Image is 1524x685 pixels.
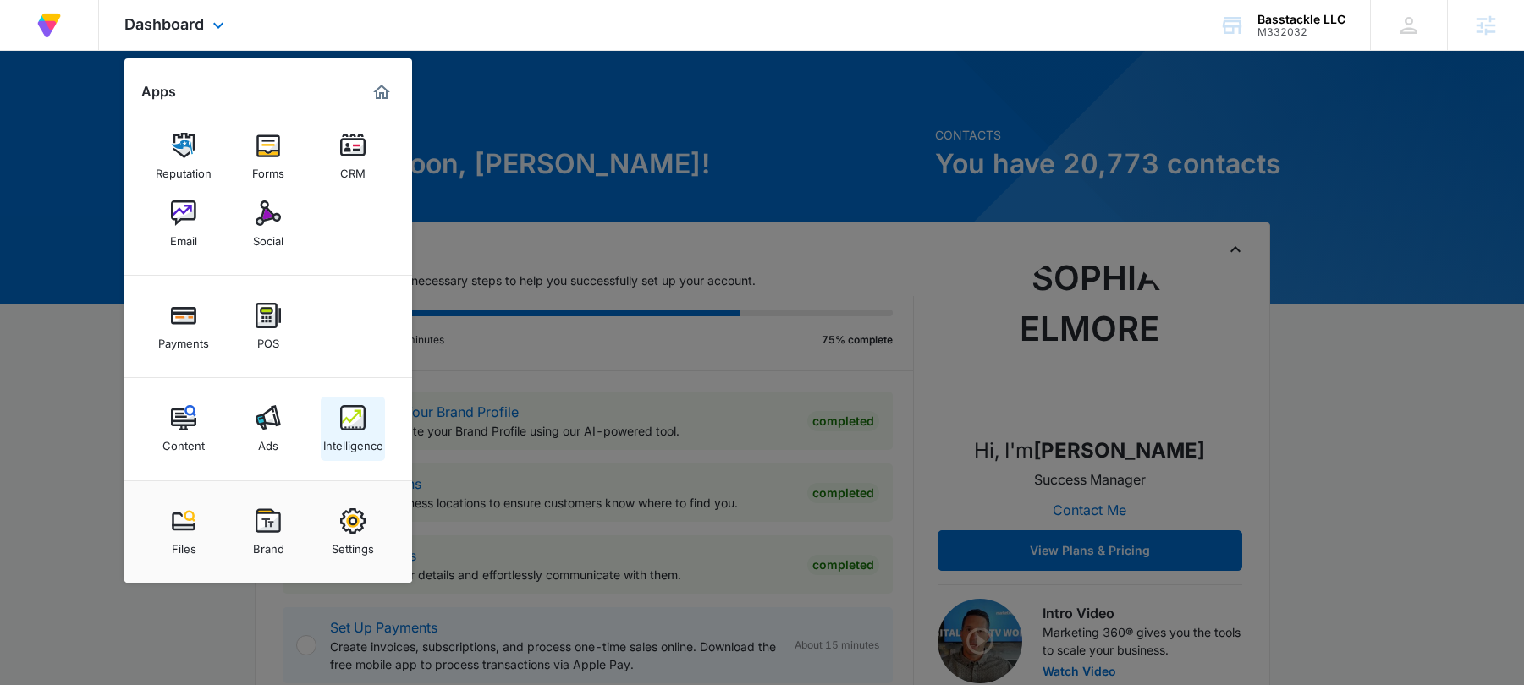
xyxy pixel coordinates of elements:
[151,192,216,256] a: Email
[253,226,283,248] div: Social
[252,158,284,180] div: Forms
[158,328,209,350] div: Payments
[47,27,83,41] div: v 4.0.25
[1257,26,1345,38] div: account id
[44,44,186,58] div: Domain: [DOMAIN_NAME]
[172,534,196,556] div: Files
[236,397,300,461] a: Ads
[34,10,64,41] img: Volusion
[27,27,41,41] img: logo_orange.svg
[156,158,212,180] div: Reputation
[124,15,204,33] span: Dashboard
[46,98,59,112] img: tab_domain_overview_orange.svg
[27,44,41,58] img: website_grey.svg
[321,397,385,461] a: Intelligence
[321,124,385,189] a: CRM
[187,100,285,111] div: Keywords by Traffic
[151,294,216,359] a: Payments
[170,226,197,248] div: Email
[332,534,374,556] div: Settings
[257,328,279,350] div: POS
[236,294,300,359] a: POS
[168,98,182,112] img: tab_keywords_by_traffic_grey.svg
[162,430,205,452] div: Content
[368,79,395,106] a: Marketing 360® Dashboard
[1257,13,1345,26] div: account name
[236,192,300,256] a: Social
[321,500,385,564] a: Settings
[236,124,300,189] a: Forms
[258,430,278,452] div: Ads
[253,534,284,556] div: Brand
[151,124,216,189] a: Reputation
[340,158,366,180] div: CRM
[323,430,383,452] div: Intelligence
[236,500,300,564] a: Brand
[141,84,176,100] h2: Apps
[64,100,151,111] div: Domain Overview
[151,500,216,564] a: Files
[151,397,216,461] a: Content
